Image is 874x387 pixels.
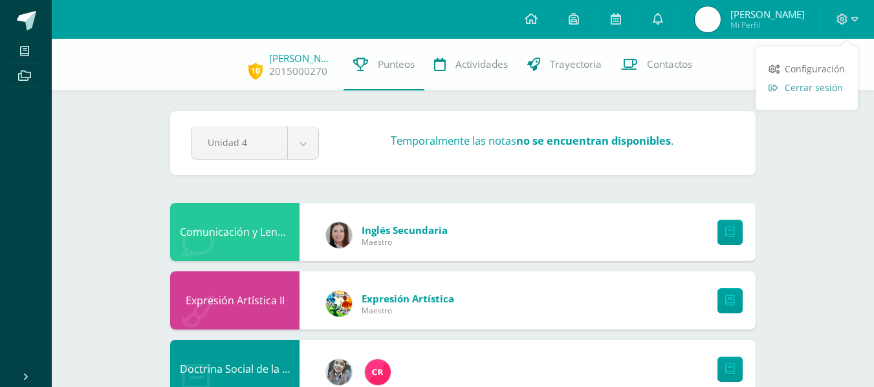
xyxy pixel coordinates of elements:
[326,222,352,248] img: 8af0450cf43d44e38c4a1497329761f3.png
[785,63,845,75] span: Configuración
[756,59,858,78] a: Configuración
[362,292,454,305] span: Expresión Artística
[756,78,858,97] a: Cerrar sesión
[170,271,300,329] div: Expresión Artística II
[326,359,352,385] img: cba4c69ace659ae4cf02a5761d9a2473.png
[518,39,611,90] a: Trayectoria
[326,291,352,317] img: 159e24a6ecedfdf8f489544946a573f0.png
[208,127,271,158] span: Unidad 4
[362,236,448,247] span: Maestro
[344,39,424,90] a: Punteos
[550,58,602,71] span: Trayectoria
[269,65,327,78] a: 2015000270
[362,224,448,236] span: Inglés Secundaria
[362,305,454,316] span: Maestro
[785,81,843,94] span: Cerrar sesión
[170,203,300,261] div: Comunicación y Lenguaje L3 Inglés
[424,39,518,90] a: Actividades
[391,134,673,148] h3: Temporalmente las notas .
[365,359,391,385] img: 866c3f3dc5f3efb798120d7ad13644d9.png
[516,134,671,148] strong: no se encuentran disponibles
[248,63,263,79] span: 10
[695,6,721,32] img: 0851b177bad5b4d3e70f86af8a91b0bb.png
[191,127,318,159] a: Unidad 4
[647,58,692,71] span: Contactos
[730,19,805,30] span: Mi Perfil
[611,39,702,90] a: Contactos
[730,8,805,21] span: [PERSON_NAME]
[269,52,334,65] a: [PERSON_NAME]
[378,58,415,71] span: Punteos
[455,58,508,71] span: Actividades
[234,50,259,76] img: 0851b177bad5b4d3e70f86af8a91b0bb.png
